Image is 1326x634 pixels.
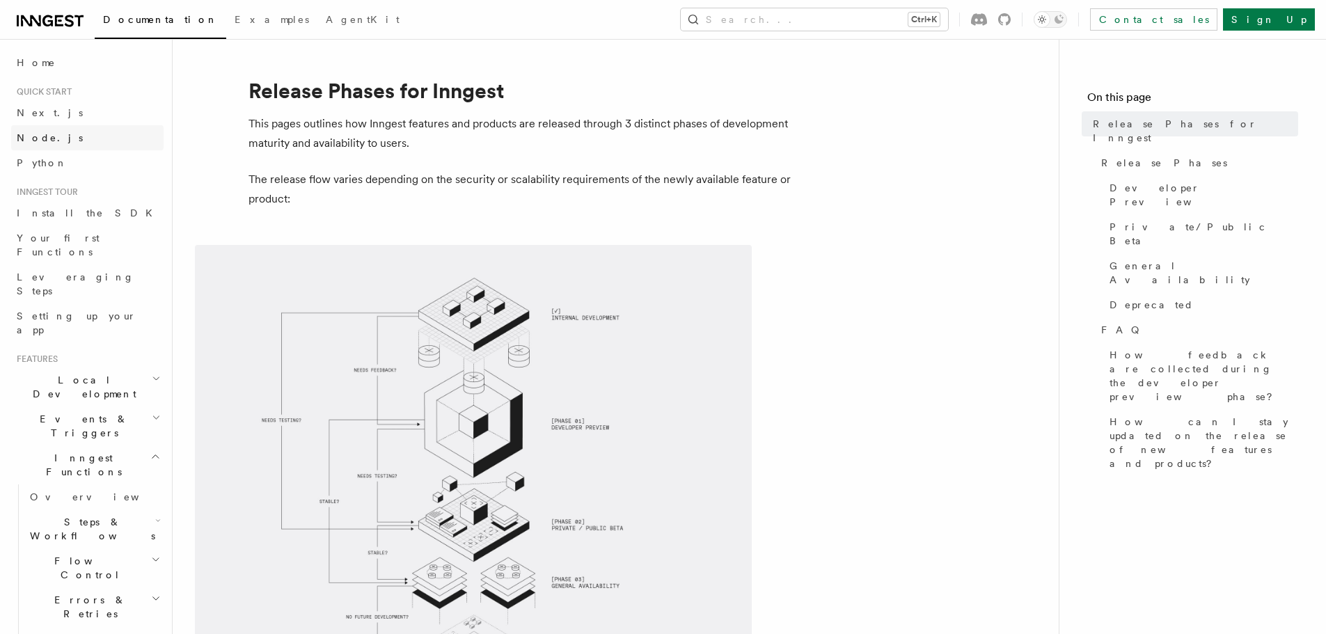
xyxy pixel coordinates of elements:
[11,150,164,175] a: Python
[1090,8,1217,31] a: Contact sales
[1110,181,1298,209] span: Developer Preview
[24,515,155,543] span: Steps & Workflows
[1093,117,1298,145] span: Release Phases for Inngest
[1110,415,1298,470] span: How can I stay updated on the release of new features and products?
[1104,175,1298,214] a: Developer Preview
[248,114,805,153] p: This pages outlines how Inngest features and products are released through 3 distinct phases of d...
[11,445,164,484] button: Inngest Functions
[17,207,161,219] span: Install the SDK
[1034,11,1067,28] button: Toggle dark mode
[226,4,317,38] a: Examples
[1110,348,1298,404] span: How feedback are collected during the developer preview phase?
[24,509,164,548] button: Steps & Workflows
[11,225,164,264] a: Your first Functions
[1110,220,1298,248] span: Private/Public Beta
[1087,111,1298,150] a: Release Phases for Inngest
[103,14,218,25] span: Documentation
[17,271,134,296] span: Leveraging Steps
[17,56,56,70] span: Home
[24,484,164,509] a: Overview
[1101,323,1146,337] span: FAQ
[11,354,58,365] span: Features
[11,50,164,75] a: Home
[11,125,164,150] a: Node.js
[1110,259,1298,287] span: General Availability
[24,554,151,582] span: Flow Control
[1087,89,1298,111] h4: On this page
[24,587,164,626] button: Errors & Retries
[24,593,151,621] span: Errors & Retries
[11,187,78,198] span: Inngest tour
[11,412,152,440] span: Events & Triggers
[11,451,150,479] span: Inngest Functions
[11,373,152,401] span: Local Development
[1104,292,1298,317] a: Deprecated
[248,170,805,209] p: The release flow varies depending on the security or scalability requirements of the newly availa...
[17,310,136,335] span: Setting up your app
[908,13,940,26] kbd: Ctrl+K
[17,107,83,118] span: Next.js
[1104,409,1298,476] a: How can I stay updated on the release of new features and products?
[1104,214,1298,253] a: Private/Public Beta
[17,157,68,168] span: Python
[681,8,948,31] button: Search...Ctrl+K
[317,4,408,38] a: AgentKit
[11,406,164,445] button: Events & Triggers
[11,303,164,342] a: Setting up your app
[1223,8,1315,31] a: Sign Up
[17,232,100,257] span: Your first Functions
[11,100,164,125] a: Next.js
[1101,156,1227,170] span: Release Phases
[1104,253,1298,292] a: General Availability
[17,132,83,143] span: Node.js
[248,78,805,103] h1: Release Phases for Inngest
[1104,342,1298,409] a: How feedback are collected during the developer preview phase?
[24,548,164,587] button: Flow Control
[11,367,164,406] button: Local Development
[95,4,226,39] a: Documentation
[1096,317,1298,342] a: FAQ
[11,200,164,225] a: Install the SDK
[11,264,164,303] a: Leveraging Steps
[11,86,72,97] span: Quick start
[326,14,400,25] span: AgentKit
[1110,298,1194,312] span: Deprecated
[235,14,309,25] span: Examples
[30,491,173,502] span: Overview
[1096,150,1298,175] a: Release Phases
